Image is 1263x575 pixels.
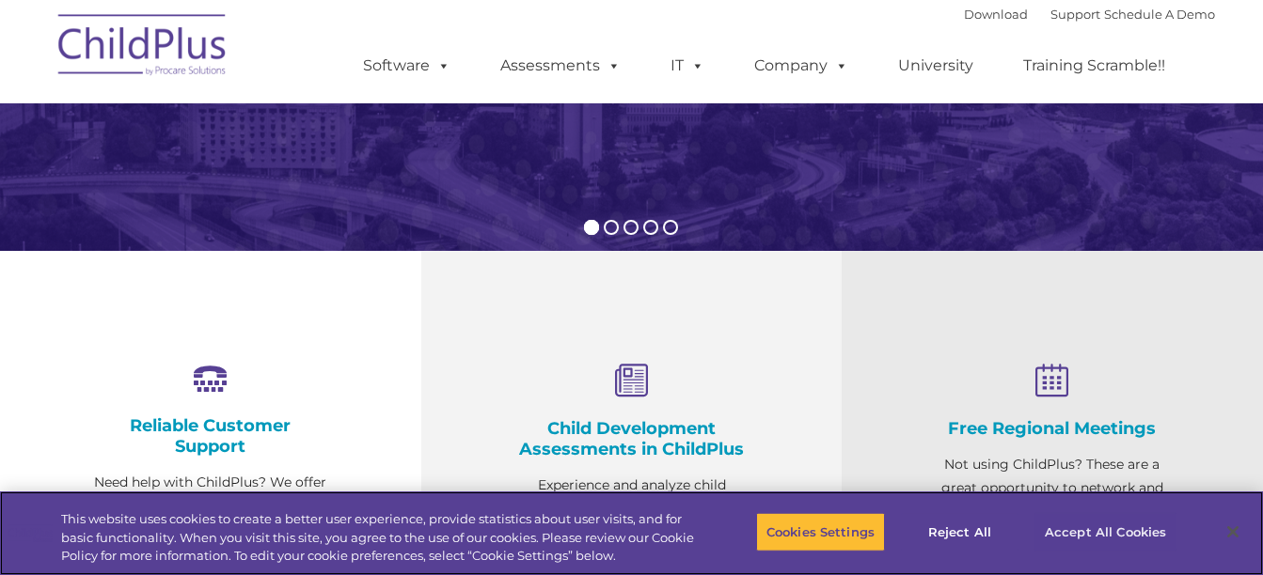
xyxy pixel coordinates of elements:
a: IT [652,47,723,85]
a: Training Scramble!! [1004,47,1184,85]
img: ChildPlus by Procare Solutions [49,1,237,95]
div: This website uses cookies to create a better user experience, provide statistics about user visit... [61,510,695,566]
button: Reject All [901,512,1018,552]
font: | [964,7,1215,22]
h4: Free Regional Meetings [936,418,1169,439]
a: Schedule A Demo [1104,7,1215,22]
span: Last name [261,124,319,138]
p: Not using ChildPlus? These are a great opportunity to network and learn from ChildPlus users. Fin... [936,453,1169,570]
h4: Reliable Customer Support [94,415,327,457]
span: Phone number [261,201,341,215]
a: Assessments [482,47,639,85]
button: Accept All Cookies [1034,512,1176,552]
button: Close [1212,511,1254,552]
a: University [879,47,992,85]
h4: Child Development Assessments in ChildPlus [515,418,749,459]
a: Software [344,47,469,85]
a: Company [735,47,867,85]
a: Support [1050,7,1100,22]
button: Cookies Settings [756,512,885,552]
a: Download [964,7,1028,22]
